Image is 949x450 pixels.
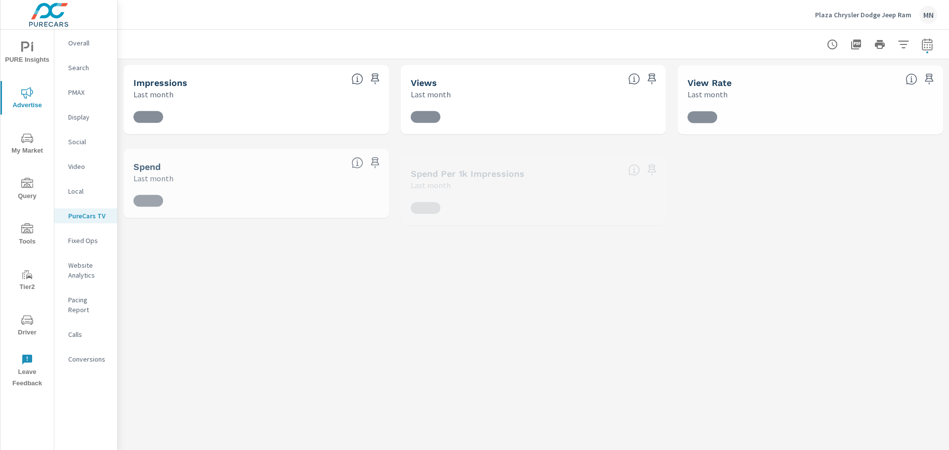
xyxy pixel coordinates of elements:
[54,60,117,75] div: Search
[628,164,640,176] span: Total spend per 1,000 impressions. [Source: This data is provided by the video advertising platform]
[68,38,109,48] p: Overall
[3,87,51,111] span: Advertise
[919,6,937,24] div: MN
[411,179,451,191] p: Last month
[54,327,117,342] div: Calls
[68,354,109,364] p: Conversions
[3,269,51,293] span: Tier2
[367,71,383,87] span: Save this to your personalized report
[68,329,109,339] p: Calls
[54,110,117,124] div: Display
[68,186,109,196] p: Local
[351,73,363,85] span: Number of times your connected TV ad was presented to a user. [Source: This data is provided by t...
[870,35,890,54] button: Print Report
[54,208,117,223] div: PureCars TV
[68,112,109,122] p: Display
[3,132,51,157] span: My Market
[68,211,109,221] p: PureCars TV
[3,314,51,338] span: Driver
[411,88,451,100] p: Last month
[54,85,117,100] div: PMAX
[921,71,937,87] span: Save this to your personalized report
[68,162,109,171] p: Video
[68,295,109,315] p: Pacing Report
[0,30,54,393] div: nav menu
[54,184,117,199] div: Local
[133,162,161,172] h5: Spend
[133,172,173,184] p: Last month
[644,162,660,178] span: Save this to your personalized report
[917,35,937,54] button: Select Date Range
[3,223,51,247] span: Tools
[846,35,866,54] button: "Export Report to PDF"
[54,134,117,149] div: Social
[54,258,117,283] div: Website Analytics
[411,78,437,88] h5: Views
[628,73,640,85] span: Number of times your connected TV ad was viewed completely by a user. [Source: This data is provi...
[68,63,109,73] p: Search
[367,155,383,171] span: Save this to your personalized report
[688,78,732,88] h5: View Rate
[815,10,911,19] p: Plaza Chrysler Dodge Jeep Ram
[54,159,117,174] div: Video
[133,78,187,88] h5: Impressions
[68,236,109,245] p: Fixed Ops
[3,41,51,66] span: PURE Insights
[54,292,117,317] div: Pacing Report
[68,260,109,280] p: Website Analytics
[411,168,524,179] h5: Spend Per 1k Impressions
[894,35,913,54] button: Apply Filters
[68,87,109,97] p: PMAX
[3,354,51,389] span: Leave Feedback
[906,73,917,85] span: Percentage of Impressions where the ad was viewed completely. “Impressions” divided by “Views”. [...
[54,36,117,50] div: Overall
[351,157,363,169] span: Cost of your connected TV ad campaigns. [Source: This data is provided by the video advertising p...
[133,88,173,100] p: Last month
[54,233,117,248] div: Fixed Ops
[54,352,117,367] div: Conversions
[644,71,660,87] span: Save this to your personalized report
[3,178,51,202] span: Query
[688,88,728,100] p: Last month
[68,137,109,147] p: Social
